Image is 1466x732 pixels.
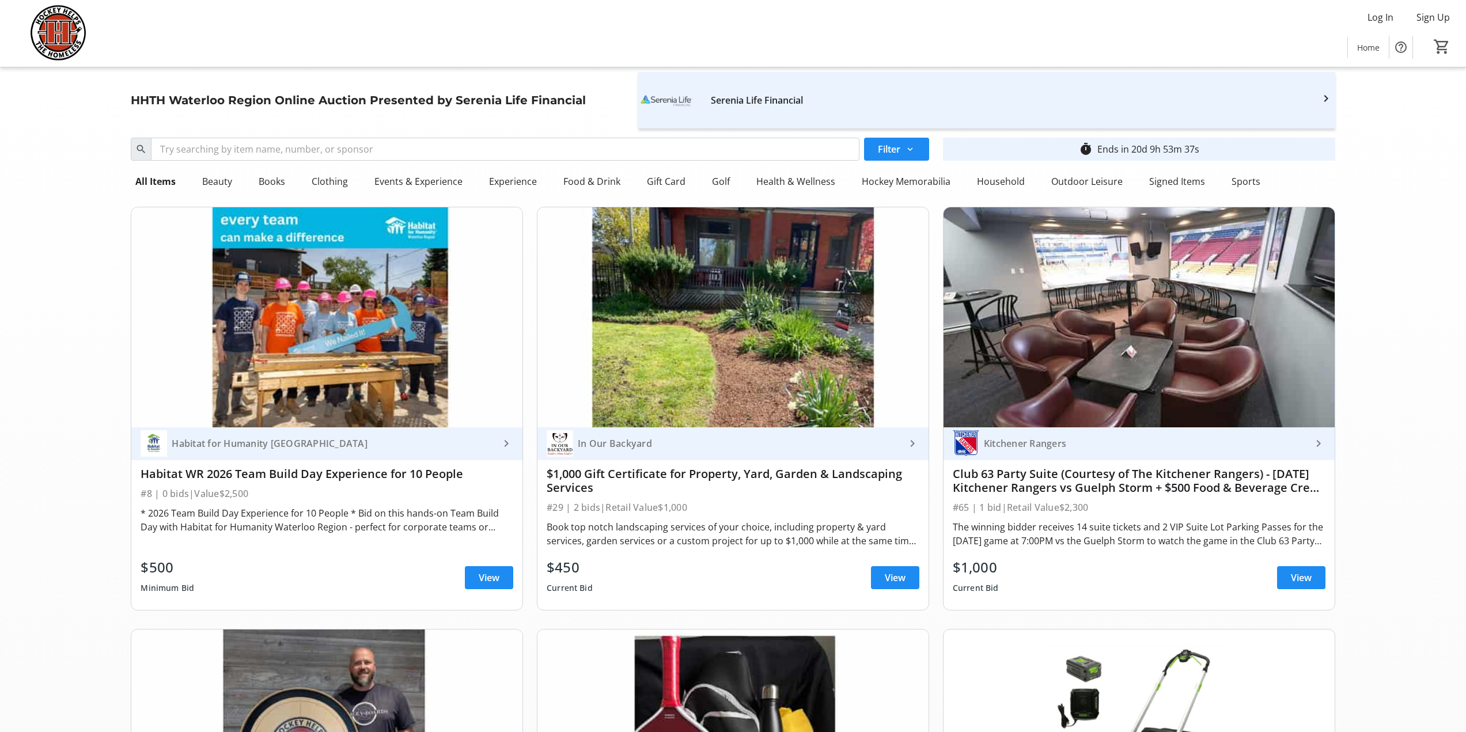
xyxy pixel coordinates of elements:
mat-icon: keyboard_arrow_right [499,437,513,450]
div: Books [254,170,290,193]
a: In Our BackyardIn Our Backyard [537,427,929,460]
img: Habitat WR 2026 Team Build Day Experience for 10 People [131,207,522,427]
div: Ends in 20d 9h 53m 37s [1097,142,1199,156]
span: Home [1357,41,1380,54]
a: Kitchener RangersKitchener Rangers [944,427,1335,460]
a: View [1277,566,1325,589]
div: Golf [707,170,734,193]
div: Minimum Bid [141,578,194,598]
a: Habitat for Humanity Waterloo RegionHabitat for Humanity [GEOGRAPHIC_DATA] [131,427,522,460]
div: Gift Card [642,170,690,193]
button: Log In [1358,8,1403,26]
div: Habitat WR 2026 Team Build Day Experience for 10 People [141,467,513,481]
div: Beauty [198,170,237,193]
a: View [465,566,513,589]
div: Club 63 Party Suite (Courtesy of The Kitchener Rangers) - [DATE] Kitchener Rangers vs Guelph Stor... [953,467,1325,495]
div: Signed Items [1145,170,1210,193]
div: In Our Backyard [573,438,906,449]
span: View [479,571,499,585]
a: Home [1348,37,1389,58]
img: In Our Backyard [547,430,573,457]
input: Try searching by item name, number, or sponsor [151,138,859,161]
span: Sign Up [1416,10,1450,24]
img: $1,000 Gift Certificate for Property, Yard, Garden & Landscaping Services [537,207,929,427]
div: $1,000 Gift Certificate for Property, Yard, Garden & Landscaping Services [547,467,919,495]
button: Filter [864,138,929,161]
div: Kitchener Rangers [979,438,1312,449]
img: Club 63 Party Suite (Courtesy of The Kitchener Rangers) - Tuesday November 18th Kitchener Rangers... [944,207,1335,427]
span: View [885,571,906,585]
div: $500 [141,557,194,578]
div: All Items [131,170,180,193]
img: Hockey Helps the Homeless's Logo [7,5,109,62]
img: Habitat for Humanity Waterloo Region [141,430,167,457]
div: Book top notch landscaping services of your choice, including property & yard services, garden se... [547,520,919,548]
div: HHTH Waterloo Region Online Auction Presented by Serenia Life Financial [124,91,593,109]
div: Hockey Memorabilia [857,170,955,193]
div: Sports [1227,170,1265,193]
span: Log In [1367,10,1393,24]
mat-icon: keyboard_arrow_right [1312,437,1325,450]
div: Current Bid [547,578,593,598]
div: #29 | 2 bids | Retail Value $1,000 [547,499,919,515]
div: #8 | 0 bids | Value $2,500 [141,486,513,502]
button: Help [1389,36,1412,59]
div: Outdoor Leisure [1047,170,1127,193]
mat-icon: timer_outline [1079,142,1093,156]
div: Events & Experience [370,170,467,193]
span: View [1291,571,1312,585]
div: Experience [484,170,541,193]
span: Filter [878,142,900,156]
div: Clothing [307,170,353,193]
div: $1,000 [953,557,999,578]
img: Serenia Life Financial's logo [641,74,692,126]
div: * 2026 Team Build Day Experience for 10 People * Bid on this hands-on Team Build Day with Habitat... [141,506,513,534]
a: Serenia Life Financial's logoSerenia Life Financial [631,74,1342,126]
div: Household [972,170,1029,193]
a: View [871,566,919,589]
button: Cart [1431,36,1452,57]
img: Kitchener Rangers [953,430,979,457]
div: Habitat for Humanity [GEOGRAPHIC_DATA] [167,438,499,449]
div: Food & Drink [559,170,625,193]
div: $450 [547,557,593,578]
div: Current Bid [953,578,999,598]
button: Sign Up [1407,8,1459,26]
mat-icon: keyboard_arrow_right [906,437,919,450]
div: Health & Wellness [752,170,840,193]
div: The winning bidder receives 14 suite tickets and 2 VIP Suite Lot Parking Passes for the [DATE] ga... [953,520,1325,548]
div: #65 | 1 bid | Retail Value $2,300 [953,499,1325,515]
div: Serenia Life Financial [711,91,1300,109]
